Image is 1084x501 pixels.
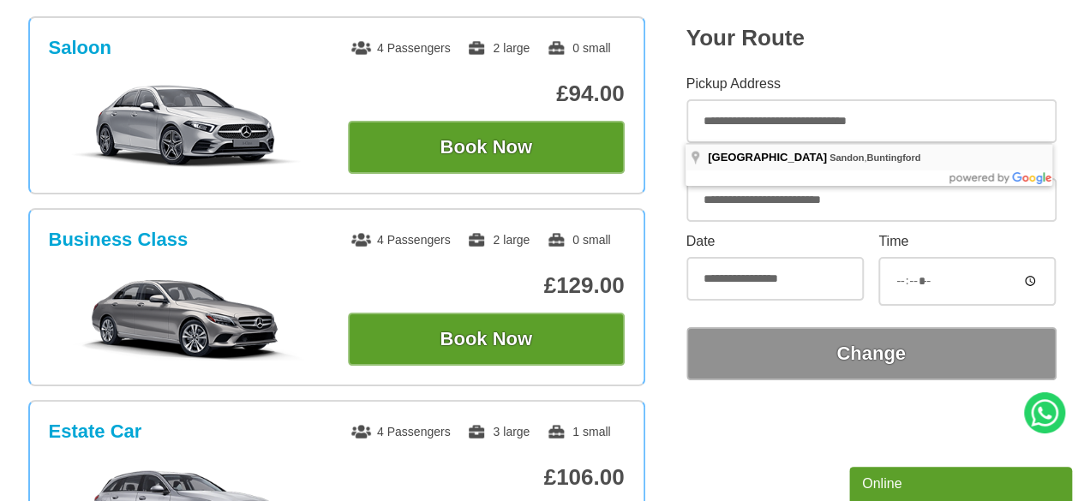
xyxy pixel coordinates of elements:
label: Time [878,235,1056,248]
button: Book Now [348,313,625,366]
span: Buntingford [866,152,920,163]
span: 3 large [467,425,530,438]
label: Pickup Address [686,77,1057,91]
iframe: chat widget [849,463,1075,501]
h3: Business Class [49,229,189,251]
p: £129.00 [348,272,625,299]
span: Sandon [829,152,864,163]
button: Change [686,327,1057,380]
h2: Your Route [686,25,1057,51]
h3: Estate Car [49,420,142,443]
span: 0 small [547,41,610,55]
span: 2 large [467,233,530,247]
button: Book Now [348,121,625,174]
p: £94.00 [348,81,625,107]
span: 4 Passengers [351,41,451,55]
p: £106.00 [348,464,625,491]
span: , [829,152,920,163]
span: 4 Passengers [351,233,451,247]
img: Saloon [57,83,315,169]
span: 4 Passengers [351,425,451,438]
span: 2 large [467,41,530,55]
label: Date [686,235,864,248]
span: 1 small [547,425,610,438]
span: 0 small [547,233,610,247]
h3: Saloon [49,37,111,59]
span: [GEOGRAPHIC_DATA] [708,151,827,164]
img: Business Class [57,275,315,361]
